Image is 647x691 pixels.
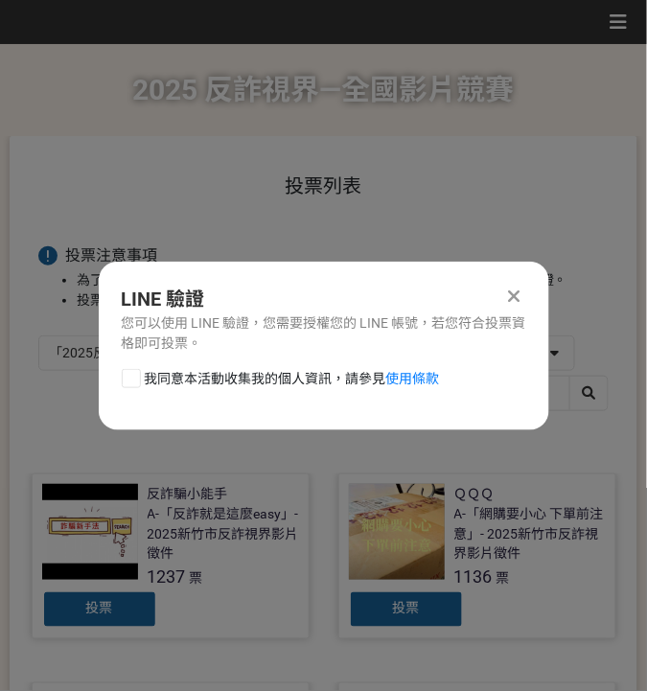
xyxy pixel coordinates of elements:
div: A-「網購要小心 下單前注意」- 2025新竹市反詐視界影片徵件 [454,504,606,564]
span: 投票注意事項 [65,246,157,265]
span: 投票 [393,601,420,616]
a: 反詐騙小能手A-「反詐就是這麼easy」- 2025新竹市反詐視界影片徵件1237票投票 [32,473,310,639]
div: 您可以使用 LINE 驗證，您需要授權您的 LINE 帳號，若您符合投票資格即可投票。 [122,313,526,354]
span: 我同意本活動收集我的個人資訊，請參見 [145,369,440,389]
span: 投票 [86,601,113,616]
span: 1237 [148,567,186,587]
div: ＱＱＱ [454,484,495,504]
div: LINE 驗證 [122,285,526,313]
div: 反詐騙小能手 [148,484,228,504]
li: 為了投票的公平性，我們嚴格禁止灌票行為，所有投票者皆需經過 LINE 登入認證。 [77,270,609,290]
span: 1136 [454,567,493,587]
h1: 投票列表 [38,174,609,197]
a: ＱＱＱA-「網購要小心 下單前注意」- 2025新竹市反詐視界影片徵件1136票投票 [338,473,616,639]
a: 使用條款 [386,371,440,386]
h1: 2025 反詐視界—全國影片競賽 [133,44,515,136]
div: A-「反詐就是這麼easy」- 2025新竹市反詐視界影片徵件 [148,504,299,564]
span: 票 [497,571,510,587]
span: 票 [190,571,203,587]
li: 投票規則：每天從所有作品中擇一投票。 [77,290,609,311]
